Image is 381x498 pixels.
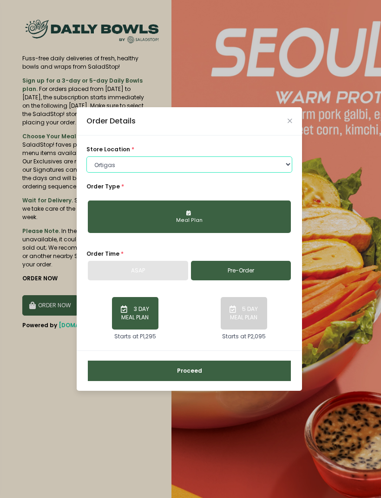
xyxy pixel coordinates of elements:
[86,116,136,127] div: Order Details
[221,297,267,330] button: 5 DAY MEAL PLAN
[86,145,130,153] span: store location
[86,182,120,190] span: Order Type
[94,217,285,224] div: Meal Plan
[222,332,266,341] div: Starts at P2,095
[88,200,291,233] button: Meal Plan
[112,297,158,330] button: 3 DAY MEAL PLAN
[191,261,291,280] a: Pre-Order
[114,332,156,341] div: Starts at P1,295
[86,250,119,258] span: Order Time
[88,361,291,381] button: Proceed
[288,119,292,123] button: Close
